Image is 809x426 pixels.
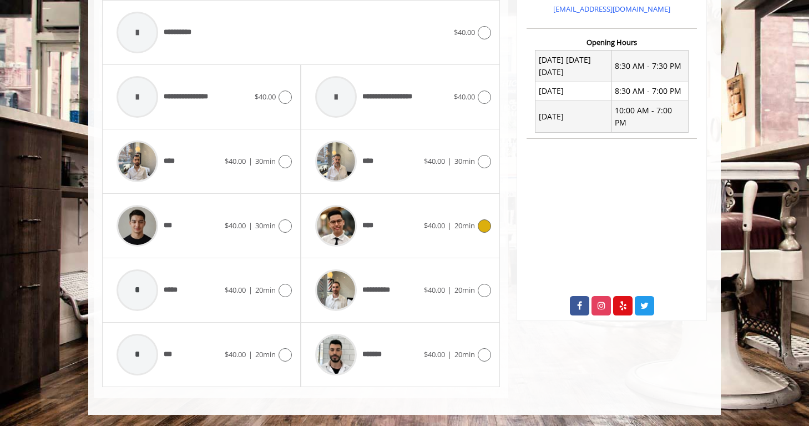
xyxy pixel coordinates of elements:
span: $40.00 [454,27,475,37]
span: $40.00 [424,285,445,295]
span: 20min [255,349,276,359]
span: $40.00 [424,349,445,359]
span: $40.00 [225,285,246,295]
span: 30min [454,156,475,166]
span: 20min [255,285,276,295]
span: | [448,349,452,359]
span: $40.00 [255,92,276,102]
td: [DATE] [535,101,612,133]
a: [EMAIL_ADDRESS][DOMAIN_NAME] [553,4,670,14]
span: 20min [454,220,475,230]
td: 8:30 AM - 7:00 PM [611,82,688,101]
span: $40.00 [225,220,246,230]
td: 8:30 AM - 7:30 PM [611,51,688,82]
span: | [249,220,252,230]
td: 10:00 AM - 7:00 PM [611,101,688,133]
span: | [448,220,452,230]
span: | [448,156,452,166]
span: $40.00 [225,349,246,359]
span: | [249,285,252,295]
span: $40.00 [424,156,445,166]
span: 30min [255,220,276,230]
td: [DATE] [535,82,612,101]
span: $40.00 [454,92,475,102]
span: 20min [454,349,475,359]
span: 30min [255,156,276,166]
span: | [448,285,452,295]
span: | [249,349,252,359]
span: | [249,156,252,166]
span: $40.00 [424,220,445,230]
td: [DATE] [DATE] [DATE] [535,51,612,82]
span: 20min [454,285,475,295]
h3: Opening Hours [527,38,697,46]
span: $40.00 [225,156,246,166]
